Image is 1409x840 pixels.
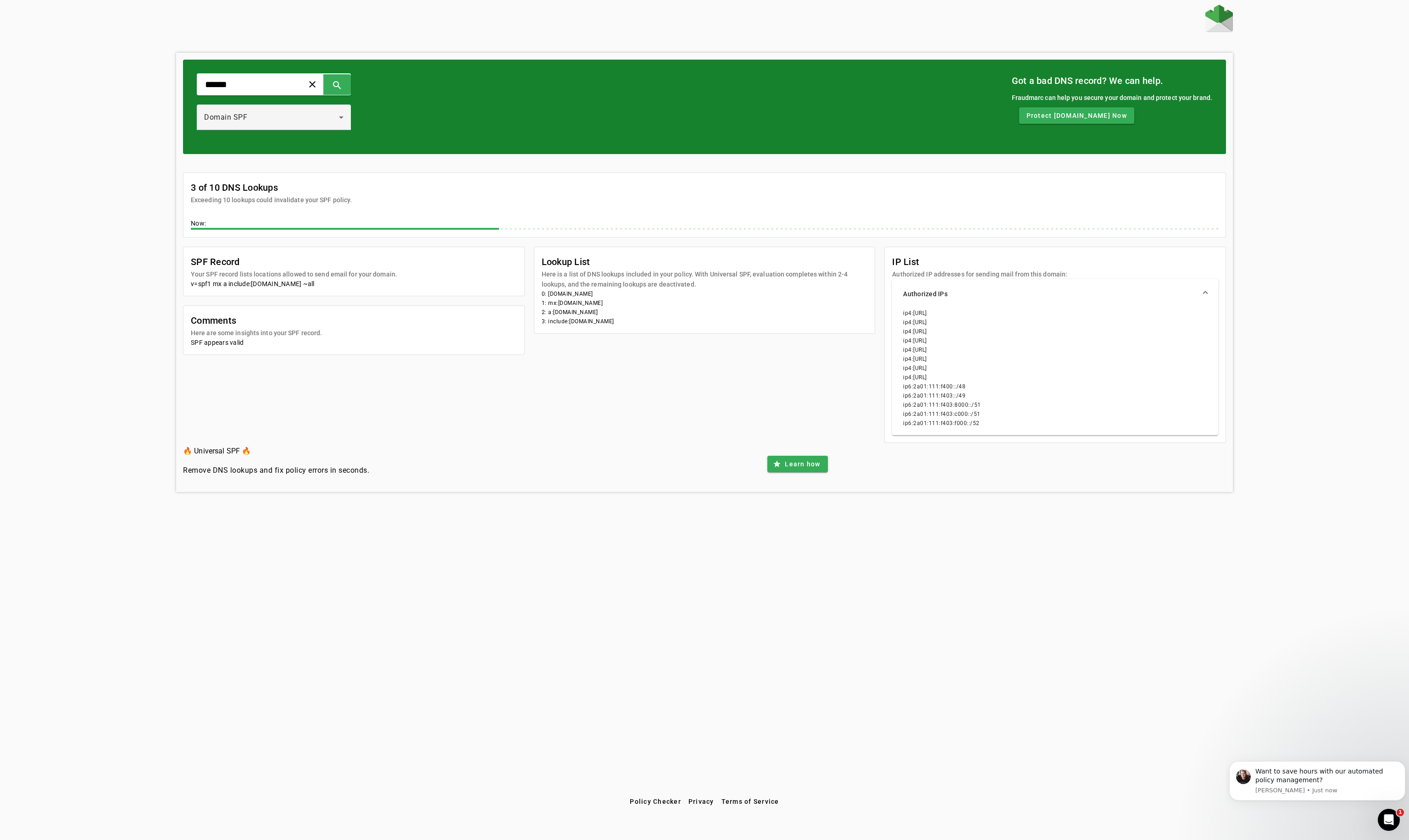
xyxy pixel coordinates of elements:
[191,219,1218,230] div: Now:
[685,793,718,810] button: Privacy
[542,289,868,298] li: 0: [DOMAIN_NAME]
[191,338,517,347] div: SPF appears valid
[903,364,1207,373] li: ip4:[URL]
[892,279,1218,309] mat-expansion-panel-header: Authorized IPs
[903,391,1207,400] li: ip6:2a01:111:f403::/49
[1012,73,1213,88] mat-card-title: Got a bad DNS record? We can help.
[903,289,1196,298] mat-panel-title: Authorized IPs
[785,459,820,469] span: Learn how
[903,409,1207,419] li: ip6:2a01:111:f403:c000::/51
[903,419,1207,428] li: ip6:2a01:111:f403:f000::/52
[721,798,779,805] span: Terms of Service
[903,373,1207,382] li: ip4:[URL]
[191,328,322,338] mat-card-subtitle: Here are some insights into your SPF record.
[542,269,868,289] mat-card-subtitle: Here is a list of DNS lookups included in your policy. With Universal SPF, evaluation completes w...
[542,254,868,269] mat-card-title: Lookup List
[191,313,322,328] mat-card-title: Comments
[903,400,1207,409] li: ip6:2a01:111:f403:8000::/51
[1226,747,1409,815] iframe: Intercom notifications message
[903,345,1207,354] li: ip4:[URL]
[542,317,868,326] li: 3: include:[DOMAIN_NAME]
[903,354,1207,364] li: ip4:[URL]
[191,254,397,269] mat-card-title: SPF Record
[767,456,827,472] button: Learn how
[191,269,397,279] mat-card-subtitle: Your SPF record lists locations allowed to send email for your domain.
[903,382,1207,391] li: ip6:2a01:111:f400::/48
[903,309,1207,318] li: ip4:[URL]
[688,798,714,805] span: Privacy
[892,269,1067,279] mat-card-subtitle: Authorized IP addresses for sending mail from this domain:
[1397,809,1404,816] span: 1
[1205,5,1233,34] a: Home
[1378,809,1400,831] iframe: Intercom live chat
[183,465,369,476] h4: Remove DNS lookups and fix policy errors in seconds.
[1026,111,1127,120] span: Protect [DOMAIN_NAME] Now
[1205,5,1233,32] img: Fraudmarc Logo
[542,298,868,308] li: 1: mx:[DOMAIN_NAME]
[1019,107,1134,124] button: Protect [DOMAIN_NAME] Now
[1012,93,1213,103] div: Fraudmarc can help you secure your domain and protect your brand.
[542,308,868,317] li: 2: a:[DOMAIN_NAME]
[892,309,1218,435] div: Authorized IPs
[626,793,685,810] button: Policy Checker
[204,113,247,122] span: Domain SPF
[191,180,352,195] mat-card-title: 3 of 10 DNS Lookups
[892,254,1067,269] mat-card-title: IP List
[191,279,517,288] div: v=spf1 mx a include:[DOMAIN_NAME] ~all
[718,793,783,810] button: Terms of Service
[630,798,681,805] span: Policy Checker
[903,336,1207,345] li: ip4:[URL]
[903,318,1207,327] li: ip4:[URL]
[183,445,369,458] h3: 🔥 Universal SPF 🔥
[191,195,352,205] mat-card-subtitle: Exceeding 10 lookups could invalidate your SPF policy.
[903,327,1207,336] li: ip4:[URL]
